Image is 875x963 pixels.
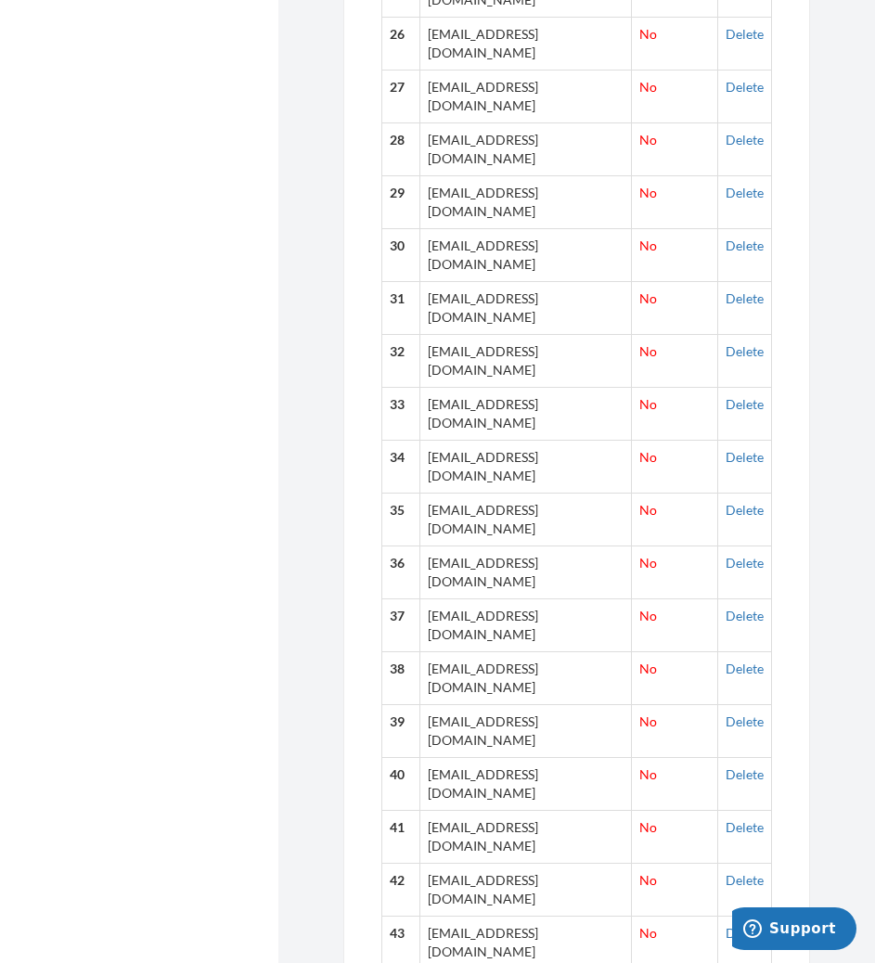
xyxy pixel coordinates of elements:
span: No [639,925,657,941]
th: 42 [382,863,420,916]
th: 34 [382,440,420,493]
span: No [639,872,657,888]
a: Delete [726,185,764,200]
span: No [639,555,657,571]
th: 31 [382,282,420,335]
td: [EMAIL_ADDRESS][DOMAIN_NAME] [420,123,632,176]
td: [EMAIL_ADDRESS][DOMAIN_NAME] [420,493,632,546]
th: 35 [382,493,420,546]
a: Delete [726,79,764,95]
th: 39 [382,704,420,757]
span: No [639,26,657,42]
th: 28 [382,123,420,176]
th: 36 [382,546,420,598]
a: Delete [726,555,764,571]
th: 29 [382,176,420,229]
span: No [639,132,657,148]
span: No [639,396,657,412]
td: [EMAIL_ADDRESS][DOMAIN_NAME] [420,810,632,863]
a: Delete [726,713,764,729]
td: [EMAIL_ADDRESS][DOMAIN_NAME] [420,757,632,810]
span: No [639,79,657,95]
a: Delete [726,872,764,888]
a: Delete [726,343,764,359]
th: 32 [382,335,420,388]
td: [EMAIL_ADDRESS][DOMAIN_NAME] [420,598,632,651]
th: 30 [382,229,420,282]
span: No [639,343,657,359]
th: 37 [382,598,420,651]
td: [EMAIL_ADDRESS][DOMAIN_NAME] [420,229,632,282]
iframe: Opens a widget where you can chat to one of our agents [732,907,856,954]
a: Delete [726,766,764,782]
th: 33 [382,387,420,440]
span: No [639,449,657,465]
th: 41 [382,810,420,863]
a: Delete [726,132,764,148]
td: [EMAIL_ADDRESS][DOMAIN_NAME] [420,704,632,757]
span: No [639,661,657,676]
a: Delete [726,238,764,253]
span: No [639,238,657,253]
a: Delete [726,502,764,518]
span: No [639,713,657,729]
td: [EMAIL_ADDRESS][DOMAIN_NAME] [420,335,632,388]
th: 38 [382,651,420,704]
span: No [639,819,657,835]
a: Delete [726,449,764,465]
td: [EMAIL_ADDRESS][DOMAIN_NAME] [420,18,632,71]
a: Delete [726,396,764,412]
span: No [639,185,657,200]
a: Delete [726,819,764,835]
th: 40 [382,757,420,810]
td: [EMAIL_ADDRESS][DOMAIN_NAME] [420,71,632,123]
span: No [639,766,657,782]
a: Delete [726,290,764,306]
th: 26 [382,18,420,71]
th: 27 [382,71,420,123]
td: [EMAIL_ADDRESS][DOMAIN_NAME] [420,546,632,598]
td: [EMAIL_ADDRESS][DOMAIN_NAME] [420,176,632,229]
span: No [639,502,657,518]
a: Delete [726,608,764,623]
td: [EMAIL_ADDRESS][DOMAIN_NAME] [420,440,632,493]
a: Delete [726,661,764,676]
span: No [639,290,657,306]
td: [EMAIL_ADDRESS][DOMAIN_NAME] [420,387,632,440]
td: [EMAIL_ADDRESS][DOMAIN_NAME] [420,651,632,704]
a: Delete [726,925,764,941]
td: [EMAIL_ADDRESS][DOMAIN_NAME] [420,282,632,335]
td: [EMAIL_ADDRESS][DOMAIN_NAME] [420,863,632,916]
a: Delete [726,26,764,42]
span: No [639,608,657,623]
